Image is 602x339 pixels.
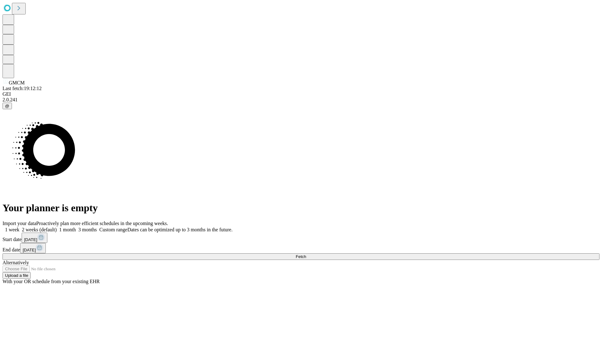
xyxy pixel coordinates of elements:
[3,279,100,284] span: With your OR schedule from your existing EHR
[3,91,599,97] div: GEI
[78,227,97,232] span: 3 months
[36,221,168,226] span: Proactively plan more efficient schedules in the upcoming weeks.
[3,221,36,226] span: Import your data
[5,104,9,108] span: @
[296,254,306,259] span: Fetch
[3,272,31,279] button: Upload a file
[99,227,127,232] span: Custom range
[20,243,46,253] button: [DATE]
[3,97,599,103] div: 2.0.241
[3,103,12,109] button: @
[3,202,599,214] h1: Your planner is empty
[3,86,42,91] span: Last fetch: 19:12:12
[9,80,25,85] span: GMCM
[22,233,47,243] button: [DATE]
[3,253,599,260] button: Fetch
[22,227,57,232] span: 2 weeks (default)
[59,227,76,232] span: 1 month
[3,243,599,253] div: End date
[24,237,37,242] span: [DATE]
[5,227,19,232] span: 1 week
[23,248,36,252] span: [DATE]
[3,260,29,265] span: Alternatively
[127,227,232,232] span: Dates can be optimized up to 3 months in the future.
[3,233,599,243] div: Start date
